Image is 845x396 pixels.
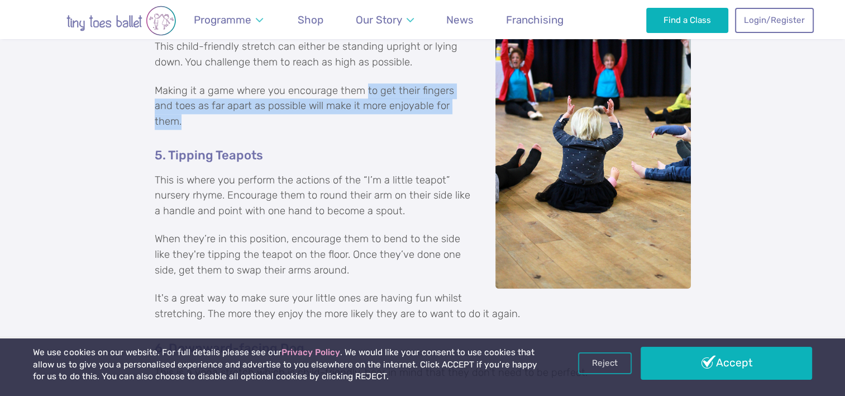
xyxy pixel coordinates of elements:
[350,7,419,33] a: Our Story
[33,347,539,383] p: We use cookies on our website. For full details please see our . We would like your consent to us...
[501,7,569,33] a: Franchising
[155,39,691,70] p: This child-friendly stretch can either be standing upright or lying down. You challenge them to r...
[194,13,251,26] span: Programme
[189,7,269,33] a: Programme
[446,13,474,26] span: News
[646,8,728,32] a: Find a Class
[293,7,329,33] a: Shop
[641,347,811,379] a: Accept
[155,173,691,219] p: This is where you perform the actions of the “I’m a little teapot” nursery rhyme. Encourage them ...
[155,83,691,130] p: Making it a game where you encourage them to get their fingers and toes as far apart as possible ...
[155,291,691,322] p: It's a great way to make sure your little ones are having fun whilst stretching. The more they en...
[155,232,691,278] p: When they’re in this position, encourage them to bend to the side like they're tipping the teapot...
[356,13,402,26] span: Our Story
[578,352,632,374] a: Reject
[32,6,211,36] img: tiny toes ballet
[495,15,691,289] img: Stretches to do with your children at home
[441,7,479,33] a: News
[281,347,340,357] a: Privacy Policy
[506,13,564,26] span: Franchising
[155,148,691,163] h5: 5. Tipping Teapots
[735,8,813,32] a: Login/Register
[298,13,323,26] span: Shop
